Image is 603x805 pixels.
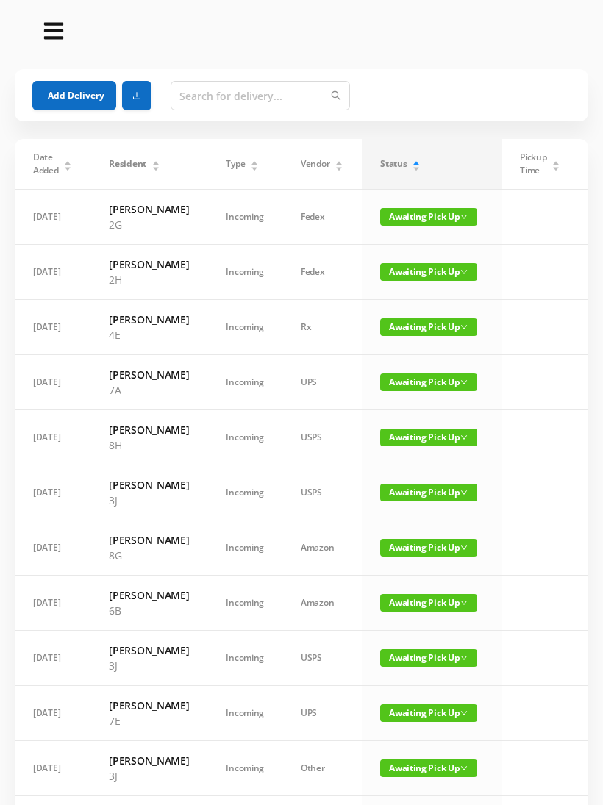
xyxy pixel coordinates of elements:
[15,576,90,631] td: [DATE]
[460,379,468,386] i: icon: down
[32,81,116,110] button: Add Delivery
[64,165,72,169] i: icon: caret-down
[460,489,468,496] i: icon: down
[207,576,282,631] td: Incoming
[380,539,477,557] span: Awaiting Pick Up
[552,159,560,163] i: icon: caret-up
[460,268,468,276] i: icon: down
[151,159,160,163] i: icon: caret-up
[109,327,189,343] p: 4E
[380,157,407,171] span: Status
[282,741,362,796] td: Other
[282,355,362,410] td: UPS
[380,318,477,336] span: Awaiting Pick Up
[15,355,90,410] td: [DATE]
[413,159,421,163] i: icon: caret-up
[109,753,189,768] h6: [PERSON_NAME]
[207,355,282,410] td: Incoming
[282,631,362,686] td: USPS
[109,437,189,453] p: 8H
[109,643,189,658] h6: [PERSON_NAME]
[207,300,282,355] td: Incoming
[335,159,343,163] i: icon: caret-up
[109,272,189,287] p: 2H
[151,159,160,168] div: Sort
[109,312,189,327] h6: [PERSON_NAME]
[380,484,477,501] span: Awaiting Pick Up
[380,373,477,391] span: Awaiting Pick Up
[460,654,468,662] i: icon: down
[282,410,362,465] td: USPS
[282,576,362,631] td: Amazon
[460,709,468,717] i: icon: down
[460,544,468,551] i: icon: down
[109,217,189,232] p: 2G
[109,493,189,508] p: 3J
[109,257,189,272] h6: [PERSON_NAME]
[109,532,189,548] h6: [PERSON_NAME]
[109,658,189,673] p: 3J
[15,686,90,741] td: [DATE]
[207,741,282,796] td: Incoming
[552,165,560,169] i: icon: caret-down
[109,477,189,493] h6: [PERSON_NAME]
[520,151,546,177] span: Pickup Time
[207,245,282,300] td: Incoming
[109,367,189,382] h6: [PERSON_NAME]
[207,631,282,686] td: Incoming
[282,300,362,355] td: Rx
[109,603,189,618] p: 6B
[109,698,189,713] h6: [PERSON_NAME]
[33,151,59,177] span: Date Added
[109,382,189,398] p: 7A
[15,245,90,300] td: [DATE]
[380,759,477,777] span: Awaiting Pick Up
[207,686,282,741] td: Incoming
[15,465,90,520] td: [DATE]
[15,300,90,355] td: [DATE]
[380,704,477,722] span: Awaiting Pick Up
[15,741,90,796] td: [DATE]
[15,520,90,576] td: [DATE]
[251,159,259,163] i: icon: caret-up
[207,410,282,465] td: Incoming
[250,159,259,168] div: Sort
[151,165,160,169] i: icon: caret-down
[282,245,362,300] td: Fedex
[380,594,477,612] span: Awaiting Pick Up
[109,713,189,729] p: 7E
[282,520,362,576] td: Amazon
[282,190,362,245] td: Fedex
[109,422,189,437] h6: [PERSON_NAME]
[412,159,421,168] div: Sort
[413,165,421,169] i: icon: caret-down
[331,90,341,101] i: icon: search
[207,190,282,245] td: Incoming
[64,159,72,163] i: icon: caret-up
[301,157,329,171] span: Vendor
[109,587,189,603] h6: [PERSON_NAME]
[552,159,560,168] div: Sort
[122,81,151,110] button: icon: download
[226,157,245,171] span: Type
[251,165,259,169] i: icon: caret-down
[63,159,72,168] div: Sort
[380,649,477,667] span: Awaiting Pick Up
[207,465,282,520] td: Incoming
[380,429,477,446] span: Awaiting Pick Up
[460,434,468,441] i: icon: down
[460,765,468,772] i: icon: down
[109,548,189,563] p: 8G
[15,190,90,245] td: [DATE]
[109,768,189,784] p: 3J
[15,410,90,465] td: [DATE]
[380,208,477,226] span: Awaiting Pick Up
[109,157,146,171] span: Resident
[335,165,343,169] i: icon: caret-down
[380,263,477,281] span: Awaiting Pick Up
[460,323,468,331] i: icon: down
[282,686,362,741] td: UPS
[207,520,282,576] td: Incoming
[282,465,362,520] td: USPS
[171,81,350,110] input: Search for delivery...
